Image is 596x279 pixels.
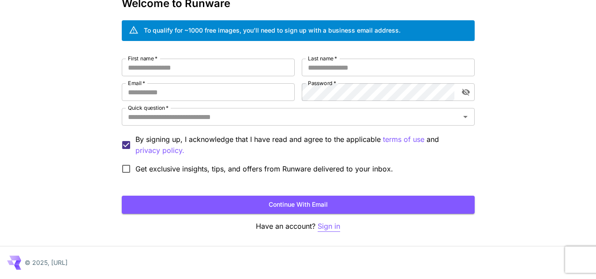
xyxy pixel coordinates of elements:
[122,196,475,214] button: Continue with email
[135,145,184,156] button: By signing up, I acknowledge that I have read and agree to the applicable terms of use and
[128,104,169,112] label: Quick question
[135,145,184,156] p: privacy policy.
[383,134,424,145] p: terms of use
[122,221,475,232] p: Have an account?
[25,258,67,267] p: © 2025, [URL]
[135,134,468,156] p: By signing up, I acknowledge that I have read and agree to the applicable and
[144,26,401,35] div: To qualify for ~1000 free images, you’ll need to sign up with a business email address.
[459,111,472,123] button: Open
[128,55,157,62] label: First name
[308,79,336,87] label: Password
[308,55,337,62] label: Last name
[318,221,340,232] button: Sign in
[458,84,474,100] button: toggle password visibility
[128,79,145,87] label: Email
[135,164,393,174] span: Get exclusive insights, tips, and offers from Runware delivered to your inbox.
[383,134,424,145] button: By signing up, I acknowledge that I have read and agree to the applicable and privacy policy.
